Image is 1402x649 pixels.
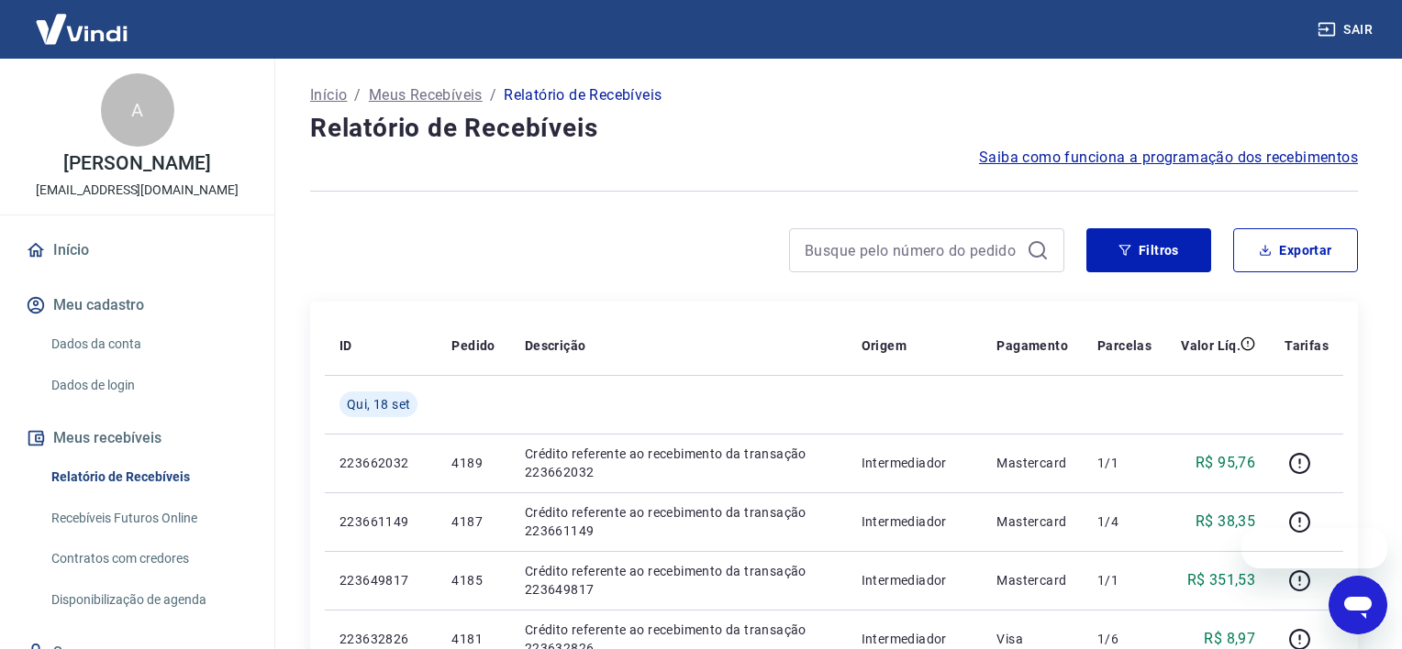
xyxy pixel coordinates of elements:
p: R$ 95,76 [1196,452,1255,474]
input: Busque pelo número do pedido [805,236,1019,264]
a: Dados da conta [44,325,252,363]
p: Crédito referente ao recebimento da transação 223662032 [525,445,832,481]
p: Visa [996,630,1068,648]
button: Sair [1314,13,1380,47]
button: Filtros [1086,228,1211,272]
p: Intermediador [862,571,968,589]
p: 4185 [451,571,495,589]
p: [PERSON_NAME] [63,154,210,173]
p: Crédito referente ao recebimento da transação 223649817 [525,562,832,599]
a: Saiba como funciona a programação dos recebimentos [979,147,1358,169]
p: Descrição [525,336,586,355]
p: / [490,84,496,106]
p: Mastercard [996,454,1068,472]
p: 1/6 [1097,630,1152,648]
a: Contratos com credores [44,540,252,577]
p: Intermediador [862,630,968,648]
p: Crédito referente ao recebimento da transação 223661149 [525,503,832,540]
p: Mastercard [996,571,1068,589]
a: Início [310,84,347,106]
h4: Relatório de Recebíveis [310,110,1358,147]
p: 223632826 [339,630,422,648]
p: R$ 351,53 [1187,569,1256,591]
a: Recebíveis Futuros Online [44,500,252,537]
a: Início [22,230,252,270]
p: 223662032 [339,454,422,472]
p: [EMAIL_ADDRESS][DOMAIN_NAME] [36,181,239,200]
button: Meu cadastro [22,285,252,325]
p: 223649817 [339,571,422,589]
p: 1/1 [1097,571,1152,589]
button: Meus recebíveis [22,418,252,458]
p: ID [339,336,352,355]
p: Mastercard [996,512,1068,531]
p: 1/4 [1097,512,1152,531]
a: Relatório de Recebíveis [44,458,252,496]
p: Origem [862,336,907,355]
a: Dados de login [44,367,252,404]
p: 4187 [451,512,495,531]
p: / [354,84,361,106]
p: Pagamento [996,336,1068,355]
button: Exportar [1233,228,1358,272]
span: Qui, 18 set [347,395,410,413]
p: Valor Líq. [1181,336,1241,355]
div: A [101,73,174,147]
a: Disponibilização de agenda [44,581,252,619]
p: Relatório de Recebíveis [504,84,662,106]
iframe: Mensagem da empresa [1241,528,1387,568]
p: 4181 [451,630,495,648]
p: Intermediador [862,512,968,531]
p: 4189 [451,454,495,472]
p: R$ 38,35 [1196,511,1255,533]
img: Vindi [22,1,141,57]
p: Pedido [451,336,495,355]
p: 223661149 [339,512,422,531]
p: Tarifas [1285,336,1329,355]
a: Meus Recebíveis [369,84,483,106]
p: 1/1 [1097,454,1152,472]
p: Intermediador [862,454,968,472]
p: Parcelas [1097,336,1152,355]
iframe: Botão para abrir a janela de mensagens [1329,576,1387,634]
